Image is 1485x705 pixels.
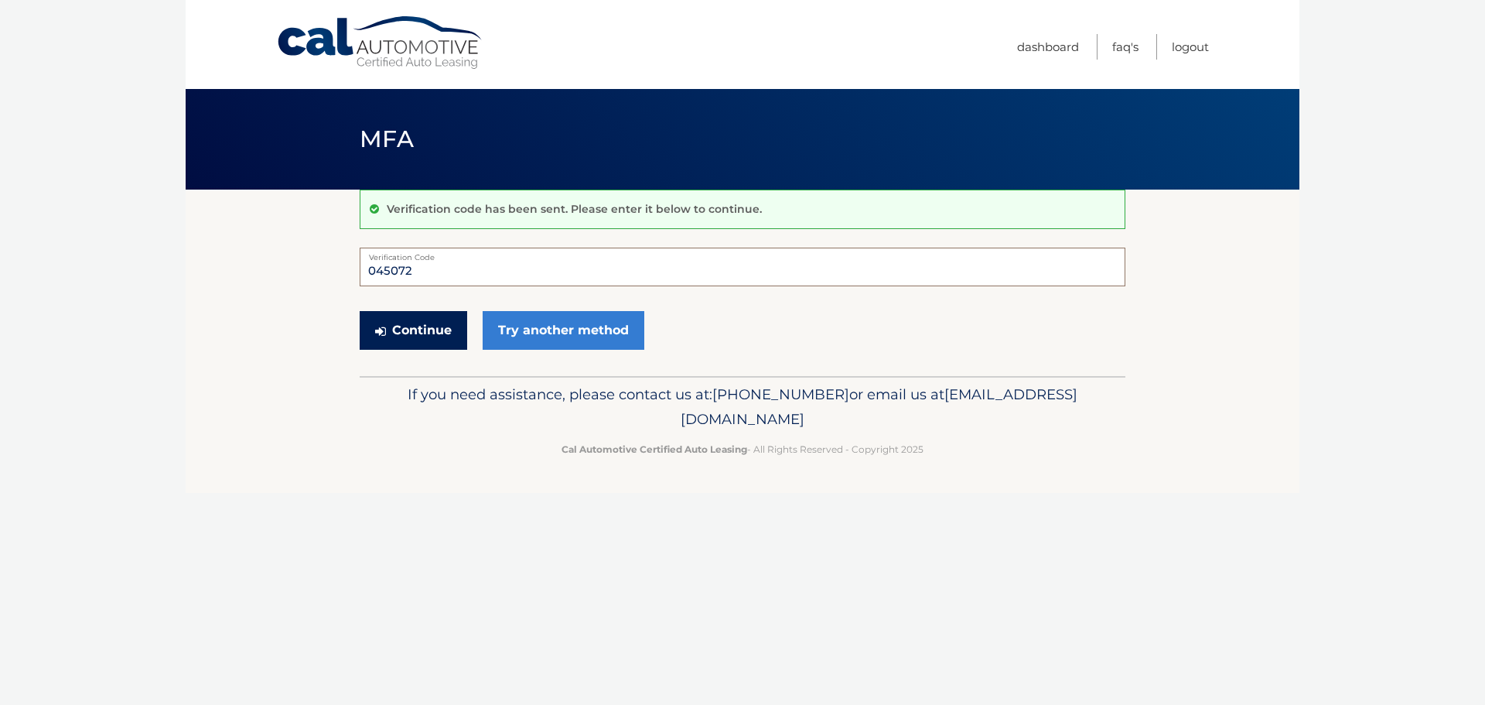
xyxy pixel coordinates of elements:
[712,385,849,403] span: [PHONE_NUMBER]
[1017,34,1079,60] a: Dashboard
[276,15,485,70] a: Cal Automotive
[360,125,414,153] span: MFA
[387,202,762,216] p: Verification code has been sent. Please enter it below to continue.
[562,443,747,455] strong: Cal Automotive Certified Auto Leasing
[360,248,1125,260] label: Verification Code
[1172,34,1209,60] a: Logout
[360,311,467,350] button: Continue
[681,385,1077,428] span: [EMAIL_ADDRESS][DOMAIN_NAME]
[360,248,1125,286] input: Verification Code
[370,441,1115,457] p: - All Rights Reserved - Copyright 2025
[483,311,644,350] a: Try another method
[1112,34,1138,60] a: FAQ's
[370,382,1115,432] p: If you need assistance, please contact us at: or email us at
